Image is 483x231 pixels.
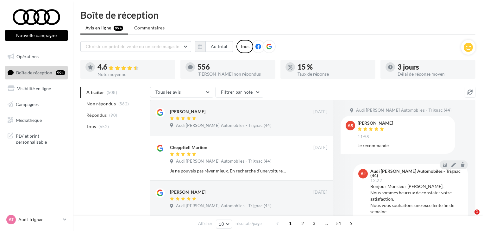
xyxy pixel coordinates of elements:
div: 3 jours [398,64,470,71]
span: Choisir un point de vente ou un code magasin [86,44,179,49]
button: Au total [205,41,233,52]
a: Campagnes [4,98,69,111]
button: Tous les avis [150,87,213,97]
span: (562) [118,101,129,106]
div: Bonjour Monsieur [PERSON_NAME], Nous sommes heureux de constater votre satisfaction. Nous vous so... [370,183,463,221]
span: Tous [86,123,96,130]
div: [PERSON_NAME] [358,121,393,125]
a: Médiathèque [4,114,69,127]
span: 2 [298,218,308,228]
span: (652) [98,124,109,129]
div: Cheppttell Mariion [170,144,207,151]
span: Audi [PERSON_NAME] Automobiles - Trignac (44) [356,108,452,113]
span: AT [9,216,14,223]
button: Nouvelle campagne [5,30,68,41]
span: Visibilité en ligne [17,86,51,91]
span: Campagnes [16,102,39,107]
div: [PERSON_NAME] [170,189,205,195]
iframe: Intercom live chat [461,209,477,225]
p: Audi Trignac [18,216,60,223]
span: 1 [474,209,480,215]
span: (90) [109,113,117,118]
div: Audi [PERSON_NAME] Automobiles - Trignac (44) [370,169,461,178]
span: Opérations [16,54,39,59]
span: résultats/page [235,221,262,227]
span: 10 [219,222,224,227]
span: Médiathèque [16,117,42,122]
span: PLV et print personnalisable [16,132,65,145]
span: 51 [334,218,344,228]
div: [PERSON_NAME] non répondus [198,72,270,76]
span: [DATE] [313,190,327,195]
span: ... [321,218,331,228]
span: Commentaires [134,25,165,31]
div: 15 % [298,64,370,71]
div: Boîte de réception [80,10,475,20]
span: 1 [285,218,295,228]
div: 99+ [56,70,65,75]
span: Audi [PERSON_NAME] Automobiles - Trignac (44) [176,203,272,209]
span: Tous les avis [155,89,181,95]
span: [DATE] [313,109,327,115]
a: Opérations [4,50,69,63]
span: Audi [PERSON_NAME] Automobiles - Trignac (44) [176,123,272,128]
a: Visibilité en ligne [4,82,69,95]
span: [DATE] [313,145,327,151]
div: 556 [198,64,270,71]
div: Délai de réponse moyen [398,72,470,76]
button: 10 [216,220,232,228]
div: [PERSON_NAME] [170,109,205,115]
a: PLV et print personnalisable [4,129,69,148]
span: Boîte de réception [16,70,52,75]
span: AS [348,122,353,129]
a: AT Audi Trignac [5,214,68,226]
span: 11:58 [358,134,369,140]
span: Répondus [86,112,107,118]
span: 12:22 [370,178,382,183]
span: AJ [361,171,366,177]
div: Je ne pouvais pas rêver mieux. En recherche d'une voiture en LOA, je remercie Mme PRODHOMME d'avo... [170,168,286,174]
div: 4.6 [97,64,170,71]
span: Afficher [198,221,212,227]
a: Boîte de réception99+ [4,66,69,79]
button: Choisir un point de vente ou un code magasin [80,41,191,52]
div: Tous [236,40,253,53]
span: Audi [PERSON_NAME] Automobiles - Trignac (44) [176,159,272,164]
span: Non répondus [86,101,116,107]
span: 3 [309,218,319,228]
div: Note moyenne [97,72,170,77]
div: Taux de réponse [298,72,370,76]
button: Au total [195,41,233,52]
div: Je recommande [358,142,450,149]
button: Filtrer par note [216,87,263,97]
